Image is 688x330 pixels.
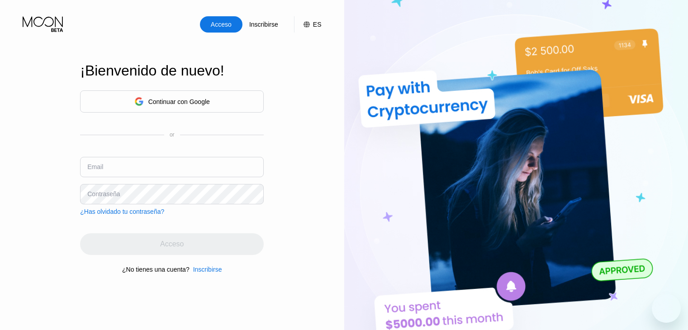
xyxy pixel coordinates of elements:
div: ¡Bienvenido de nuevo! [80,62,264,79]
div: ES [294,16,322,33]
div: or [170,132,175,138]
div: ¿Has olvidado tu contraseña? [80,208,164,215]
div: Inscribirse [193,266,222,273]
div: Contraseña [87,190,120,198]
iframe: Button to launch messaging window [652,294,681,323]
div: Continuar con Google [148,98,210,105]
div: Inscribirse [242,16,285,33]
div: Acceso [210,20,232,29]
div: Acceso [200,16,242,33]
div: ¿No tienes una cuenta? [122,266,190,273]
div: Inscribirse [190,266,222,273]
div: Inscribirse [248,20,279,29]
div: ES [313,21,322,28]
div: Email [87,163,103,170]
div: Continuar con Google [80,90,264,113]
